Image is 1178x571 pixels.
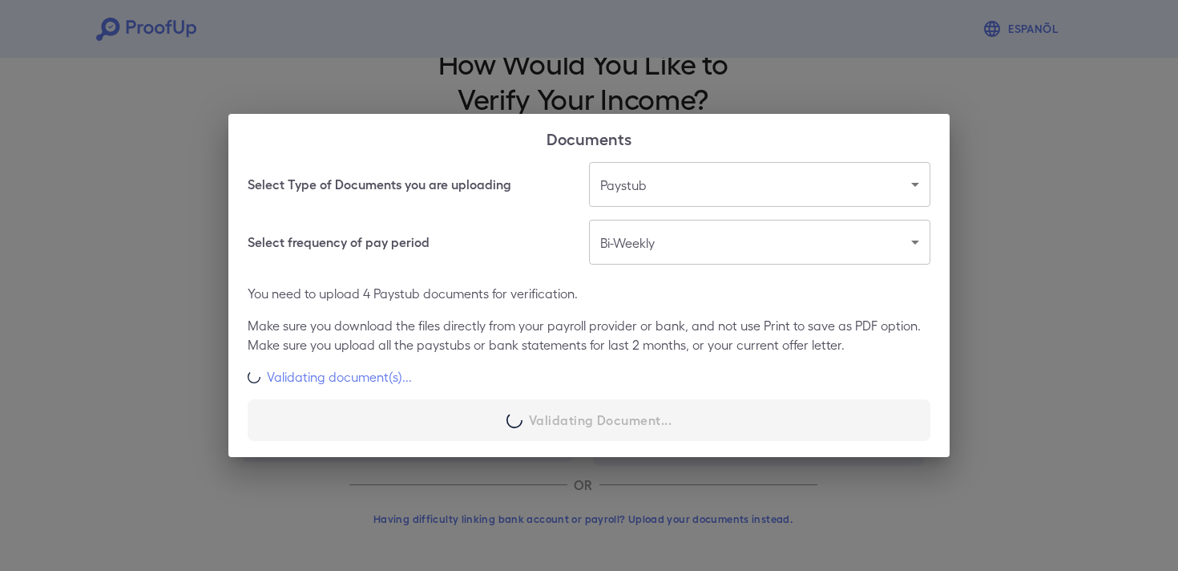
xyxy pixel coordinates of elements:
h6: Select frequency of pay period [248,233,430,252]
p: Validating document(s)... [267,367,412,387]
div: Paystub [589,162,930,207]
p: You need to upload 4 Paystub documents for verification. [248,284,930,303]
h2: Documents [228,114,950,162]
div: Bi-Weekly [589,220,930,265]
h6: Select Type of Documents you are uploading [248,175,511,194]
p: Make sure you download the files directly from your payroll provider or bank, and not use Print t... [248,316,930,354]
